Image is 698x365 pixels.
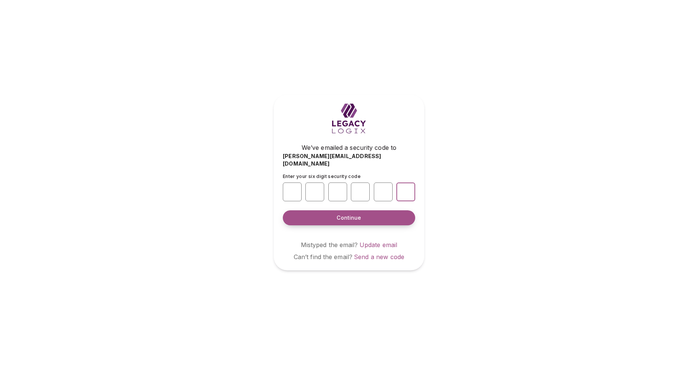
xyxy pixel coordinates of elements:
[302,143,396,152] span: We’ve emailed a security code to
[301,241,358,249] span: Mistyped the email?
[283,173,361,179] span: Enter your six digit security code
[294,253,352,261] span: Can’t find the email?
[283,152,415,167] span: [PERSON_NAME][EMAIL_ADDRESS][DOMAIN_NAME]
[283,210,415,225] button: Continue
[354,253,404,261] a: Send a new code
[360,241,398,249] a: Update email
[337,214,361,222] span: Continue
